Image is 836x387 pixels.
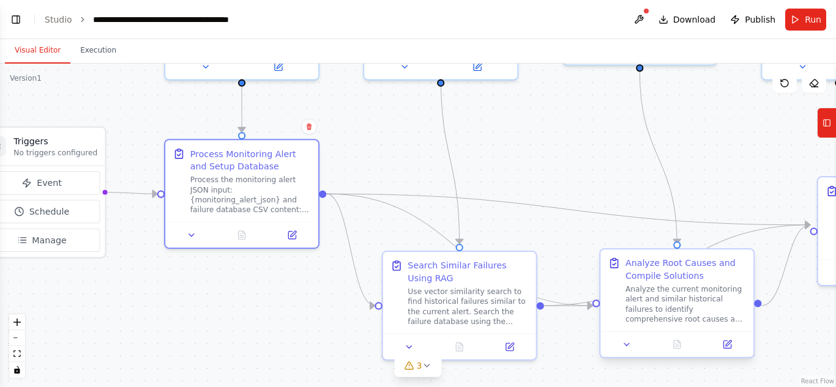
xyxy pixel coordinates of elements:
button: Visual Editor [5,38,70,64]
button: Open in side panel [243,59,313,74]
button: zoom out [9,330,25,346]
button: Download [654,9,721,31]
div: Analyze Root Causes and Compile SolutionsAnalyze the current monitoring alert and similar histori... [599,251,755,361]
a: Studio [45,15,72,24]
div: Process Monitoring Alert and Setup DatabaseProcess the monitoring alert JSON input: {monitoring_a... [164,139,319,249]
span: Run [805,13,821,26]
button: No output available [215,227,268,242]
div: Analyze Root Causes and Compile Solutions [625,257,746,282]
a: React Flow attribution [801,378,834,385]
g: Edge from 9aabd64d-458e-4fe8-aed0-8da786dbcf8a to 43b70669-b9a3-42ec-9b84-12f302d50237 [633,72,683,243]
button: Run [785,9,826,31]
h3: Triggers [13,135,97,147]
div: Process Monitoring Alert and Setup Database [190,147,311,172]
g: Edge from da25ec92-b03e-4b3d-9928-0a9ffda2b0b8 to 656b565c-834c-4ded-9be8-26117afa1a34 [326,188,810,231]
div: Version 1 [10,73,42,83]
button: Show left sidebar [7,11,24,28]
div: React Flow controls [9,314,25,378]
span: Download [673,13,716,26]
g: Edge from da25ec92-b03e-4b3d-9928-0a9ffda2b0b8 to 61f9603c-a671-4e58-b419-8abda88dd4b5 [326,188,375,312]
div: Analyze the current monitoring alert and similar historical failures to identify comprehensive ro... [625,284,746,324]
g: Edge from 43b70669-b9a3-42ec-9b84-12f302d50237 to 656b565c-834c-4ded-9be8-26117afa1a34 [761,219,810,312]
p: No triggers configured [13,147,97,157]
button: Open in side panel [442,59,512,74]
button: 3 [395,355,442,377]
nav: breadcrumb [45,13,269,26]
button: No output available [433,339,486,354]
div: Search Similar Failures Using RAGUse vector similarity search to find historical failures similar... [382,251,537,361]
button: zoom in [9,314,25,330]
button: toggle interactivity [9,362,25,378]
span: Schedule [29,205,69,218]
span: Event [37,177,62,189]
button: Open in side panel [706,337,748,352]
button: No output available [651,337,703,352]
span: 3 [417,359,422,372]
g: Edge from c4938427-9245-41c6-8f1c-5e2690215fcc to da25ec92-b03e-4b3d-9928-0a9ffda2b0b8 [236,87,248,132]
span: Publish [745,13,775,26]
button: fit view [9,346,25,362]
span: Manage [32,234,67,246]
g: Edge from 61f9603c-a671-4e58-b419-8abda88dd4b5 to 43b70669-b9a3-42ec-9b84-12f302d50237 [544,300,592,312]
button: Open in side panel [488,339,531,354]
div: Use vector similarity search to find historical failures similar to the current alert. Search the... [408,287,528,326]
g: Edge from 0629e78a-d3f5-46ff-a229-2b02b7483d86 to 61f9603c-a671-4e58-b419-8abda88dd4b5 [435,74,466,243]
g: Edge from triggers to da25ec92-b03e-4b3d-9928-0a9ffda2b0b8 [104,186,157,200]
div: Process the monitoring alert JSON input: {monitoring_alert_json} and failure database CSV content... [190,175,311,215]
div: Search Similar Failures Using RAG [408,259,528,284]
button: Execution [70,38,126,64]
button: Delete node [301,119,317,135]
button: Publish [725,9,780,31]
button: Open in side panel [271,227,313,242]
